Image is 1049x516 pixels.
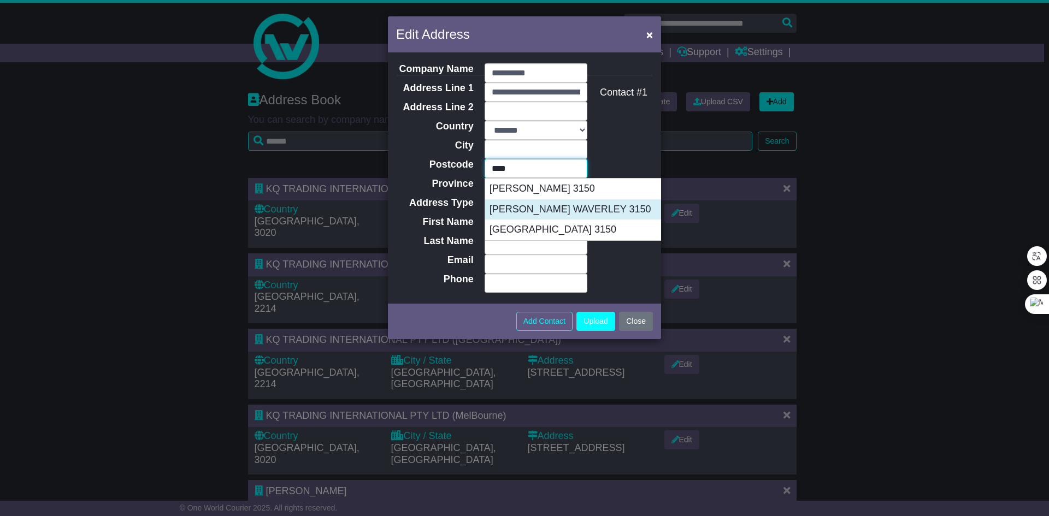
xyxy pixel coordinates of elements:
[388,197,479,209] label: Address Type
[388,216,479,228] label: First Name
[396,25,470,44] h5: Edit Address
[485,220,703,240] div: [GEOGRAPHIC_DATA] 3150
[388,274,479,286] label: Phone
[641,23,658,46] button: Close
[388,159,479,171] label: Postcode
[388,82,479,94] label: Address Line 1
[388,178,479,190] label: Province
[388,235,479,247] label: Last Name
[388,140,479,152] label: City
[576,312,615,331] button: Upload
[516,312,573,331] button: Add Contact
[619,312,653,331] button: Close
[646,28,653,41] span: ×
[600,87,647,98] span: Contact #1
[485,199,703,220] div: [PERSON_NAME] WAVERLEY 3150
[388,121,479,133] label: Country
[388,63,479,75] label: Company Name
[388,254,479,266] label: Email
[485,179,703,199] div: [PERSON_NAME] 3150
[388,102,479,114] label: Address Line 2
